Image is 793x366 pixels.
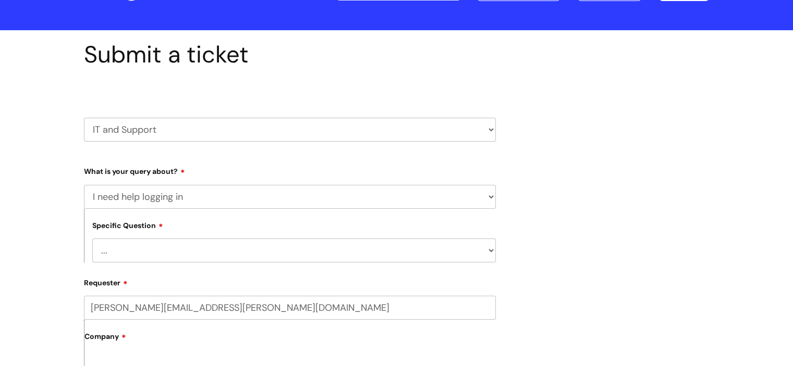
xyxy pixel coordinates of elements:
[84,163,496,176] label: What is your query about?
[84,275,496,287] label: Requester
[84,329,496,352] label: Company
[84,41,496,69] h1: Submit a ticket
[84,296,496,320] input: Email
[92,220,163,230] label: Specific Question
